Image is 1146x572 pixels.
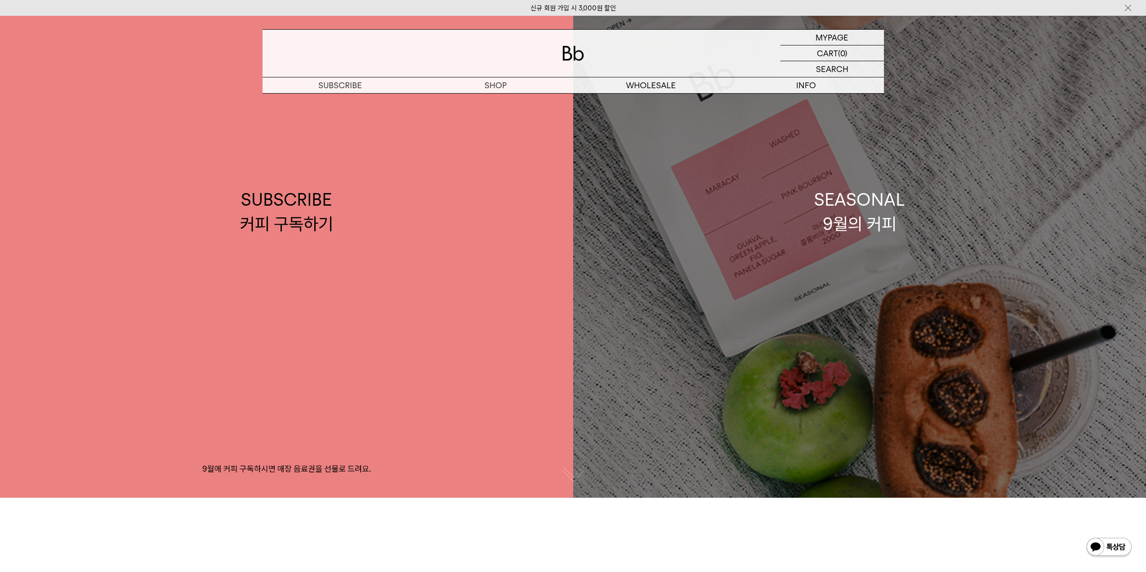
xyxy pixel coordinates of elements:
div: SEASONAL 9월의 커피 [814,188,905,235]
p: SEARCH [816,61,848,77]
p: INFO [729,77,884,93]
p: (0) [838,45,847,61]
div: SUBSCRIBE 커피 구독하기 [240,188,333,235]
a: CART (0) [780,45,884,61]
img: 로고 [562,46,584,61]
p: CART [817,45,838,61]
img: 카카오톡 채널 1:1 채팅 버튼 [1086,537,1132,558]
p: MYPAGE [815,30,848,45]
a: SUBSCRIBE [263,77,418,93]
a: SHOP [418,77,573,93]
a: 신규 회원 가입 시 3,000원 할인 [530,4,616,12]
p: WHOLESALE [573,77,729,93]
a: MYPAGE [780,30,884,45]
